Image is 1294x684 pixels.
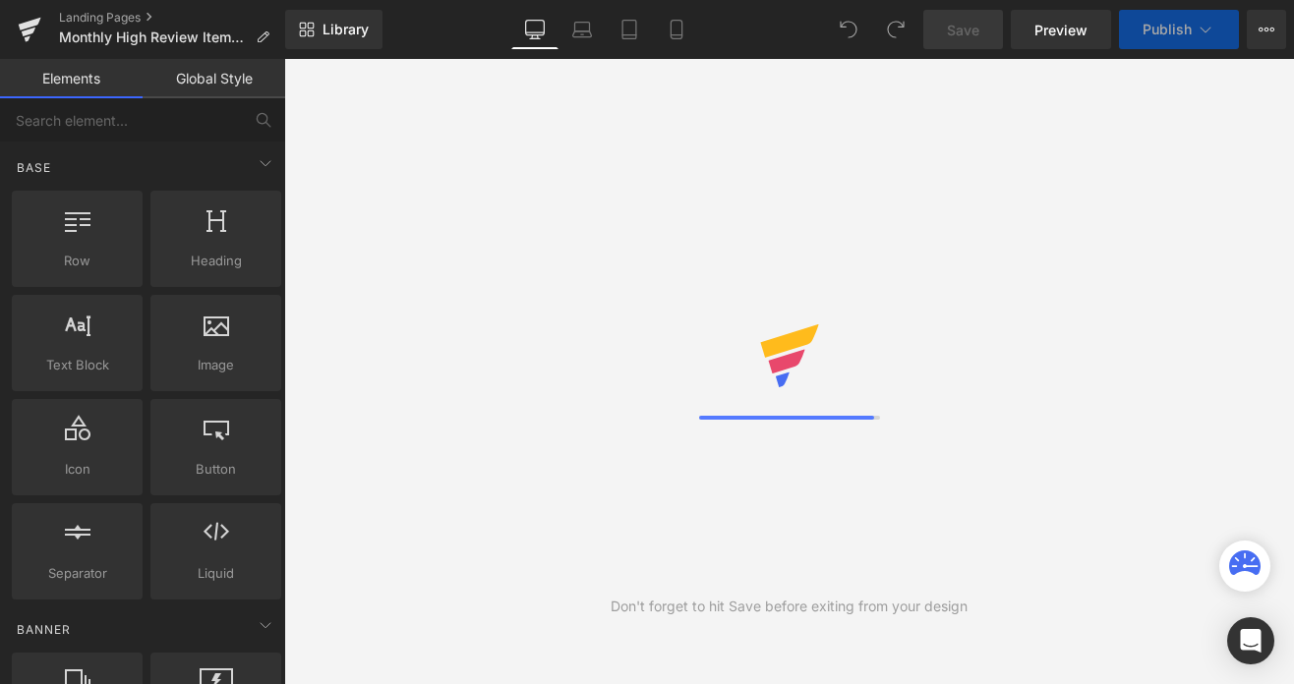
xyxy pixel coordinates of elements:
[511,10,559,49] a: Desktop
[18,459,137,480] span: Icon
[18,251,137,271] span: Row
[143,59,285,98] a: Global Style
[156,251,275,271] span: Heading
[1034,20,1088,40] span: Preview
[18,563,137,584] span: Separator
[18,355,137,375] span: Text Block
[1119,10,1239,49] button: Publish
[156,355,275,375] span: Image
[59,29,248,45] span: Monthly High Review Items _SOÉJU Online Store（ソージュオンラインストア）
[611,596,968,617] div: Don't forget to hit Save before exiting from your design
[15,620,73,639] span: Banner
[156,459,275,480] span: Button
[15,158,53,177] span: Base
[1247,10,1286,49] button: More
[606,10,653,49] a: Tablet
[59,10,285,26] a: Landing Pages
[947,20,979,40] span: Save
[653,10,700,49] a: Mobile
[323,21,369,38] span: Library
[285,10,382,49] a: New Library
[156,563,275,584] span: Liquid
[1143,22,1192,37] span: Publish
[829,10,868,49] button: Undo
[1227,617,1274,664] div: Open Intercom Messenger
[876,10,915,49] button: Redo
[559,10,606,49] a: Laptop
[1011,10,1111,49] a: Preview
